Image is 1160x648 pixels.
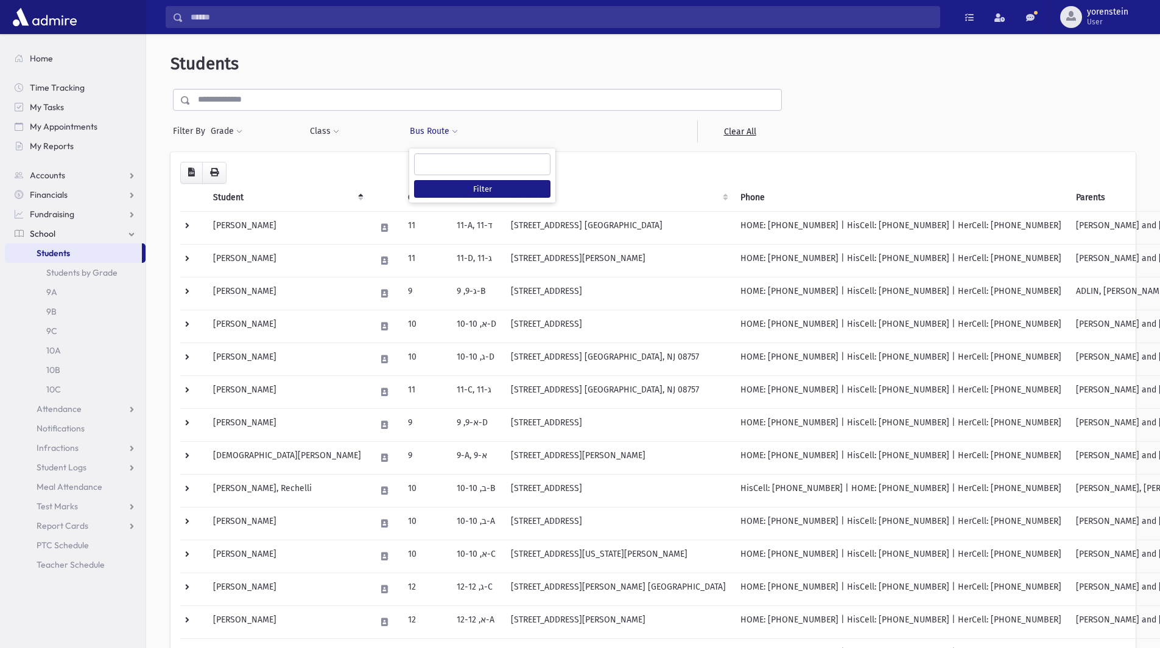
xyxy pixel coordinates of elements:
td: [PERSON_NAME] [206,605,368,638]
span: Student Logs [37,462,86,473]
th: Student: activate to sort column descending [206,184,368,212]
td: [STREET_ADDRESS] [504,277,733,310]
td: ג-9, 9-B [449,277,504,310]
td: 12 [401,573,449,605]
td: [PERSON_NAME] [206,244,368,277]
td: [PERSON_NAME] [206,310,368,343]
td: 9 [401,408,449,441]
button: Class [309,120,340,142]
td: 10-ב, 10-B [449,474,504,507]
td: [PERSON_NAME] [206,540,368,573]
button: Filter [414,180,550,198]
a: My Reports [5,136,146,156]
span: Time Tracking [30,82,85,93]
span: My Appointments [30,121,97,132]
span: Financials [30,189,68,200]
a: Student Logs [5,458,146,477]
span: PTC Schedule [37,540,89,551]
span: User [1087,17,1128,27]
a: Time Tracking [5,78,146,97]
span: Attendance [37,403,82,414]
span: Test Marks [37,501,78,512]
td: [STREET_ADDRESS] [GEOGRAPHIC_DATA], NJ 08757 [504,375,733,408]
span: Infractions [37,442,79,453]
a: 10C [5,380,146,399]
a: Meal Attendance [5,477,146,496]
td: [PERSON_NAME], Rechelli [206,474,368,507]
td: [STREET_ADDRESS][US_STATE][PERSON_NAME] [504,540,733,573]
td: HOME: [PHONE_NUMBER] | HisCell: [PHONE_NUMBER] | HerCell: [PHONE_NUMBER] [733,211,1069,244]
td: 10 [401,310,449,343]
a: Teacher Schedule [5,555,146,574]
td: 10-א, 10-C [449,540,504,573]
td: 9 [401,441,449,474]
a: Students [5,243,142,263]
td: 12-א, 12-A [449,605,504,638]
td: 10-ג, 10-D [449,343,504,375]
td: HOME: [PHONE_NUMBER] | HisCell: [PHONE_NUMBER] | HerCell: [PHONE_NUMBER] [733,507,1069,540]
td: [PERSON_NAME] [206,211,368,244]
td: [STREET_ADDRESS][PERSON_NAME] [GEOGRAPHIC_DATA] [504,573,733,605]
td: [PERSON_NAME] [206,277,368,310]
button: Print [202,162,227,184]
td: 11-A, 11-ד [449,211,504,244]
span: Filter By [173,125,210,138]
td: 10 [401,474,449,507]
td: [PERSON_NAME] [206,343,368,375]
td: HOME: [PHONE_NUMBER] | HisCell: [PHONE_NUMBER] | HerCell: [PHONE_NUMBER] [733,408,1069,441]
a: Accounts [5,165,146,185]
td: 11 [401,244,449,277]
a: Students by Grade [5,263,146,282]
a: PTC Schedule [5,535,146,555]
td: 12-ג, 12-C [449,573,504,605]
td: [STREET_ADDRESS][PERSON_NAME] [504,605,733,638]
td: 11 [401,375,449,408]
span: Meal Attendance [37,481,102,492]
span: Students [37,248,70,259]
a: 9A [5,282,146,302]
button: Grade [210,120,243,142]
button: CSV [180,162,203,184]
td: א-9, 9-D [449,408,504,441]
a: My Appointments [5,117,146,136]
button: Bus Route [409,120,459,142]
span: Accounts [30,170,65,181]
td: [STREET_ADDRESS] [GEOGRAPHIC_DATA] [504,211,733,244]
a: Home [5,49,146,68]
th: Grade: activate to sort column ascending [401,184,449,212]
td: 10 [401,507,449,540]
a: Test Marks [5,496,146,516]
td: 12 [401,605,449,638]
a: Notifications [5,419,146,438]
a: Clear All [697,120,782,142]
td: HOME: [PHONE_NUMBER] | HisCell: [PHONE_NUMBER] | HerCell: [PHONE_NUMBER] [733,310,1069,343]
a: School [5,224,146,243]
td: HOME: [PHONE_NUMBER] | HisCell: [PHONE_NUMBER] | HerCell: [PHONE_NUMBER] [733,573,1069,605]
td: HOME: [PHONE_NUMBER] | HisCell: [PHONE_NUMBER] | HerCell: [PHONE_NUMBER] [733,375,1069,408]
img: AdmirePro [10,5,80,29]
td: [STREET_ADDRESS] [504,474,733,507]
td: [PERSON_NAME] [206,375,368,408]
td: HOME: [PHONE_NUMBER] | HisCell: [PHONE_NUMBER] | HerCell: [PHONE_NUMBER] [733,605,1069,638]
span: School [30,228,55,239]
td: [PERSON_NAME] [206,408,368,441]
td: 10 [401,540,449,573]
td: [STREET_ADDRESS] [504,507,733,540]
span: Report Cards [37,520,88,531]
td: HOME: [PHONE_NUMBER] | HisCell: [PHONE_NUMBER] | HerCell: [PHONE_NUMBER] [733,441,1069,474]
span: yorenstein [1087,7,1128,17]
a: Fundraising [5,204,146,224]
td: HOME: [PHONE_NUMBER] | HisCell: [PHONE_NUMBER] | HerCell: [PHONE_NUMBER] [733,277,1069,310]
a: Financials [5,185,146,204]
span: My Tasks [30,102,64,113]
a: My Tasks [5,97,146,117]
a: Infractions [5,438,146,458]
td: [STREET_ADDRESS] [504,310,733,343]
td: [STREET_ADDRESS][PERSON_NAME] [504,441,733,474]
td: HOME: [PHONE_NUMBER] | HisCell: [PHONE_NUMBER] | HerCell: [PHONE_NUMBER] [733,540,1069,573]
td: 9-A, א-9 [449,441,504,474]
a: Attendance [5,399,146,419]
a: 9B [5,302,146,321]
td: [PERSON_NAME] [206,573,368,605]
a: 10A [5,341,146,360]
